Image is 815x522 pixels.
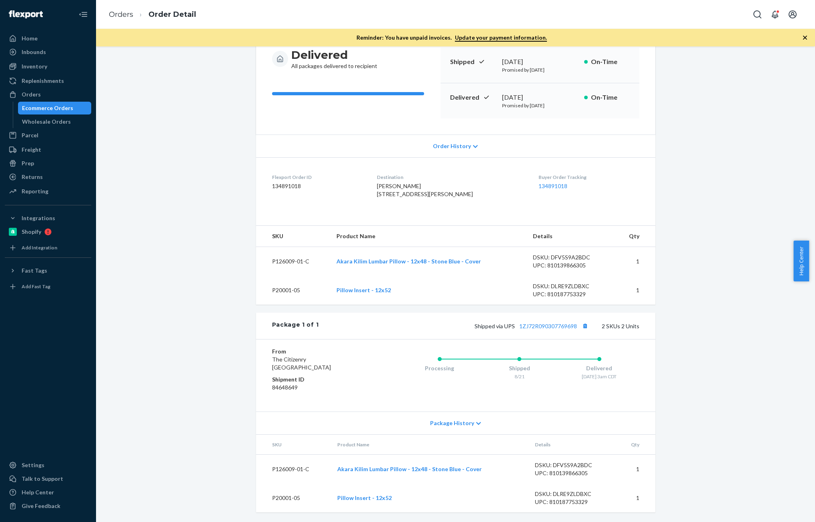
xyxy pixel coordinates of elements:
div: DSKU: DFV5S9A2BDC [535,461,610,469]
div: UPC: 810139866305 [533,261,608,269]
td: 1 [617,484,655,512]
p: On-Time [591,93,630,102]
td: 1 [617,455,655,484]
a: Replenishments [5,74,91,87]
dt: From [272,347,368,355]
div: Prep [22,159,34,167]
th: Product Name [331,435,529,455]
button: Open notifications [767,6,783,22]
div: Processing [400,364,480,372]
div: Orders [22,90,41,98]
a: Help Center [5,486,91,499]
div: 8/21 [479,373,559,380]
dt: Destination [377,174,526,181]
a: Parcel [5,129,91,142]
p: Shipped [450,57,496,66]
div: Delivered [559,364,639,372]
div: Package 1 of 1 [272,321,319,331]
a: Inventory [5,60,91,73]
span: Shipped via UPS [475,323,591,329]
div: Inbounds [22,48,46,56]
span: [PERSON_NAME] [STREET_ADDRESS][PERSON_NAME] [377,183,473,197]
div: Shipped [479,364,559,372]
a: Akara Kilim Lumbar Pillow - 12x48 - Stone Blue - Cover [337,466,482,472]
a: Update your payment information. [455,34,547,42]
td: P20001-05 [256,276,330,305]
div: [DATE] 3am CDT [559,373,639,380]
td: 1 [614,276,655,305]
a: Orders [5,88,91,101]
td: P126009-01-C [256,455,331,484]
div: 2 SKUs 2 Units [318,321,639,331]
div: Shopify [22,228,41,236]
div: Wholesale Orders [22,118,71,126]
td: P126009-01-C [256,247,330,276]
button: Copy tracking number [580,321,591,331]
a: Pillow Insert - 12x52 [337,494,392,501]
th: Details [529,435,617,455]
a: 134891018 [539,183,567,189]
div: Freight [22,146,41,154]
button: Help Center [793,241,809,281]
div: UPC: 810139866305 [535,469,610,477]
a: Returns [5,171,91,183]
a: Add Fast Tag [5,280,91,293]
a: Prep [5,157,91,170]
p: On-Time [591,57,630,66]
span: The Citizenry [GEOGRAPHIC_DATA] [272,356,331,371]
div: Settings [22,461,44,469]
div: Integrations [22,214,55,222]
dd: 134891018 [272,182,364,190]
div: Replenishments [22,77,64,85]
th: SKU [256,226,330,247]
button: Close Navigation [75,6,91,22]
a: Add Integration [5,241,91,254]
img: Flexport logo [9,10,43,18]
div: Help Center [22,488,54,496]
h3: Delivered [291,48,377,62]
a: Reporting [5,185,91,198]
th: Details [527,226,615,247]
button: Open Search Box [749,6,765,22]
div: DSKU: DFV5S9A2BDC [533,253,608,261]
p: Promised by [DATE] [502,66,578,73]
div: Returns [22,173,43,181]
a: 1ZJ72R090307769698 [519,323,577,329]
button: Fast Tags [5,264,91,277]
p: Reminder: You have unpaid invoices. [356,34,547,42]
ol: breadcrumbs [102,3,202,26]
div: All packages delivered to recipient [291,48,377,70]
div: UPC: 810187753329 [533,290,608,298]
th: Product Name [330,226,526,247]
span: Package History [430,419,474,427]
div: Talk to Support [22,475,63,483]
button: Integrations [5,212,91,225]
a: Settings [5,459,91,472]
th: Qty [617,435,655,455]
a: Ecommerce Orders [18,102,92,114]
th: Qty [614,226,655,247]
a: Inbounds [5,46,91,58]
p: Delivered [450,93,496,102]
div: UPC: 810187753329 [535,498,610,506]
td: 1 [614,247,655,276]
div: Fast Tags [22,267,47,275]
button: Give Feedback [5,500,91,512]
a: Freight [5,143,91,156]
div: Inventory [22,62,47,70]
span: Order History [433,142,471,150]
dd: 84648649 [272,383,368,391]
a: Talk to Support [5,472,91,485]
dt: Shipment ID [272,375,368,383]
div: Parcel [22,131,38,139]
div: [DATE] [502,57,578,66]
div: [DATE] [502,93,578,102]
div: DSKU: DLRE9ZLDBXC [533,282,608,290]
div: Ecommerce Orders [22,104,73,112]
a: Order Detail [148,10,196,19]
th: SKU [256,435,331,455]
button: Open account menu [785,6,801,22]
p: Promised by [DATE] [502,102,578,109]
div: Add Fast Tag [22,283,50,290]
